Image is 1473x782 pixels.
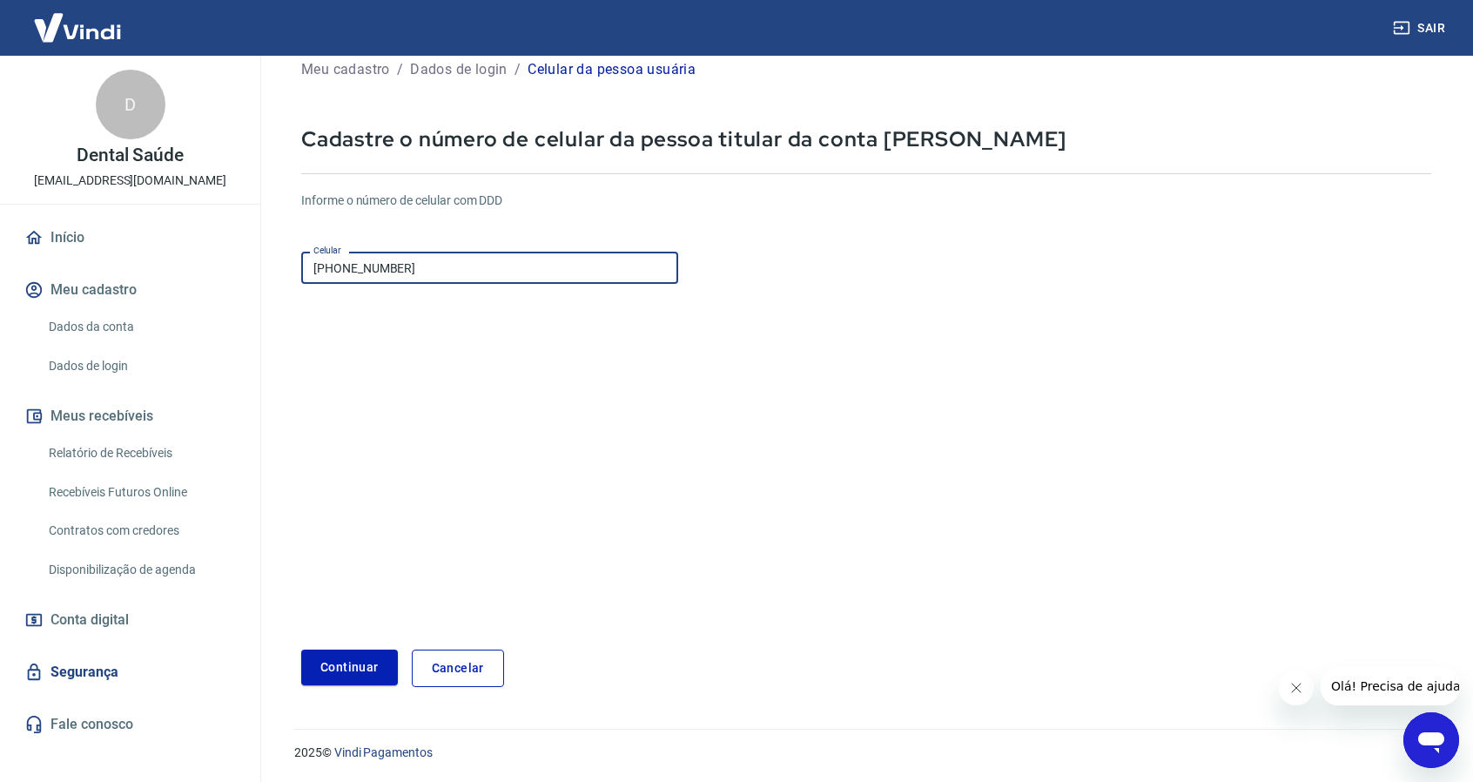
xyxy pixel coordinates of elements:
[34,172,226,190] p: [EMAIL_ADDRESS][DOMAIN_NAME]
[42,475,239,510] a: Recebíveis Futuros Online
[301,59,390,80] p: Meu cadastro
[42,435,239,471] a: Relatório de Recebíveis
[21,653,239,691] a: Segurança
[21,601,239,639] a: Conta digital
[313,244,341,257] label: Celular
[42,513,239,549] a: Contratos com credores
[301,192,1431,210] h6: Informe o número de celular com DDD
[50,608,129,632] span: Conta digital
[21,271,239,309] button: Meu cadastro
[410,59,508,80] p: Dados de login
[397,59,403,80] p: /
[10,12,146,26] span: Olá! Precisa de ajuda?
[42,309,239,345] a: Dados da conta
[294,744,1431,762] p: 2025 ©
[1321,667,1459,705] iframe: Mensagem da empresa
[42,552,239,588] a: Disponibilização de agenda
[301,125,1431,152] p: Cadastre o número de celular da pessoa titular da conta [PERSON_NAME]
[412,650,504,687] a: Cancelar
[21,1,134,54] img: Vindi
[96,70,165,139] div: D
[1279,671,1314,705] iframe: Fechar mensagem
[1403,712,1459,768] iframe: Botão para abrir a janela de mensagens
[301,650,398,685] button: Continuar
[528,59,696,80] p: Celular da pessoa usuária
[21,219,239,257] a: Início
[334,745,433,759] a: Vindi Pagamentos
[42,348,239,384] a: Dados de login
[77,146,184,165] p: Dental Saúde
[515,59,521,80] p: /
[21,705,239,744] a: Fale conosco
[1389,12,1452,44] button: Sair
[21,397,239,435] button: Meus recebíveis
